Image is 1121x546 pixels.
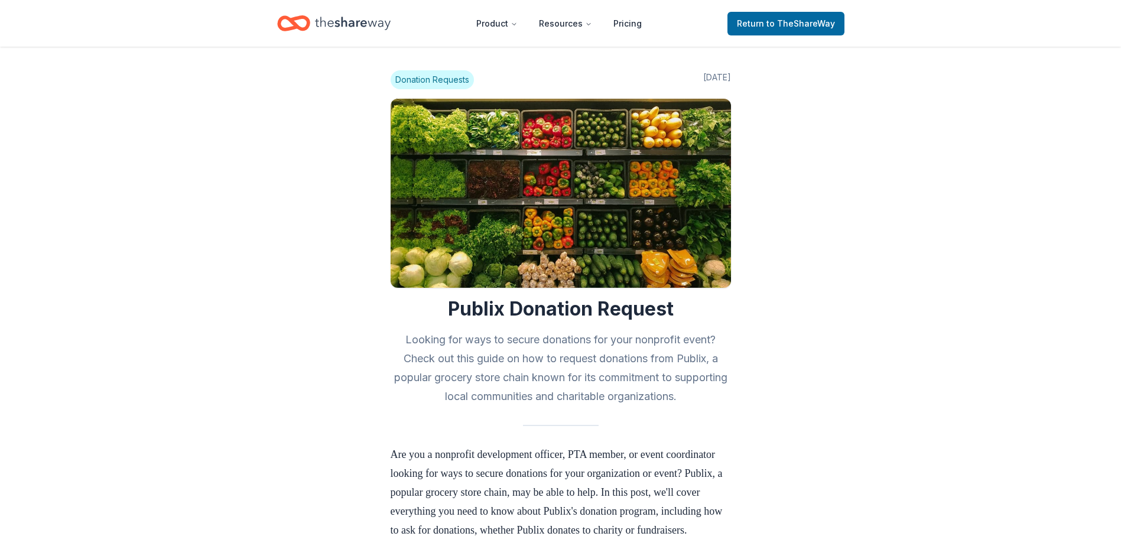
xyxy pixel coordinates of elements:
p: Are you a nonprofit development officer, PTA member, or event coordinator looking for ways to sec... [391,445,731,539]
h1: Publix Donation Request [391,297,731,321]
nav: Main [467,9,651,37]
a: Returnto TheShareWay [727,12,844,35]
a: Pricing [604,12,651,35]
h2: Looking for ways to secure donations for your nonprofit event? Check out this guide on how to req... [391,330,731,406]
a: Home [277,9,391,37]
span: to TheShareWay [766,18,835,28]
span: [DATE] [703,70,731,89]
button: Product [467,12,527,35]
span: Donation Requests [391,70,474,89]
span: Return [737,17,835,31]
img: Image for Publix Donation Request [391,99,731,288]
button: Resources [529,12,602,35]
